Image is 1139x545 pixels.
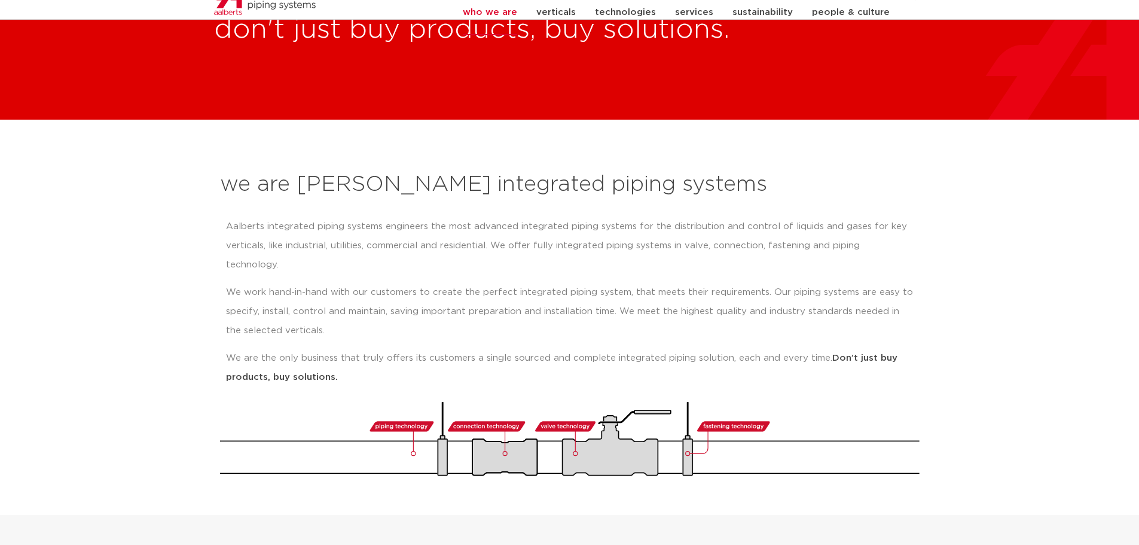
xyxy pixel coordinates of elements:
[226,217,914,275] p: Aalberts integrated piping systems engineers the most advanced integrated piping systems for the ...
[220,170,920,199] h2: we are [PERSON_NAME] integrated piping systems
[226,283,914,340] p: We work hand-in-hand with our customers to create the perfect integrated piping system, that meet...
[226,349,914,387] p: We are the only business that truly offers its customers a single sourced and complete integrated...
